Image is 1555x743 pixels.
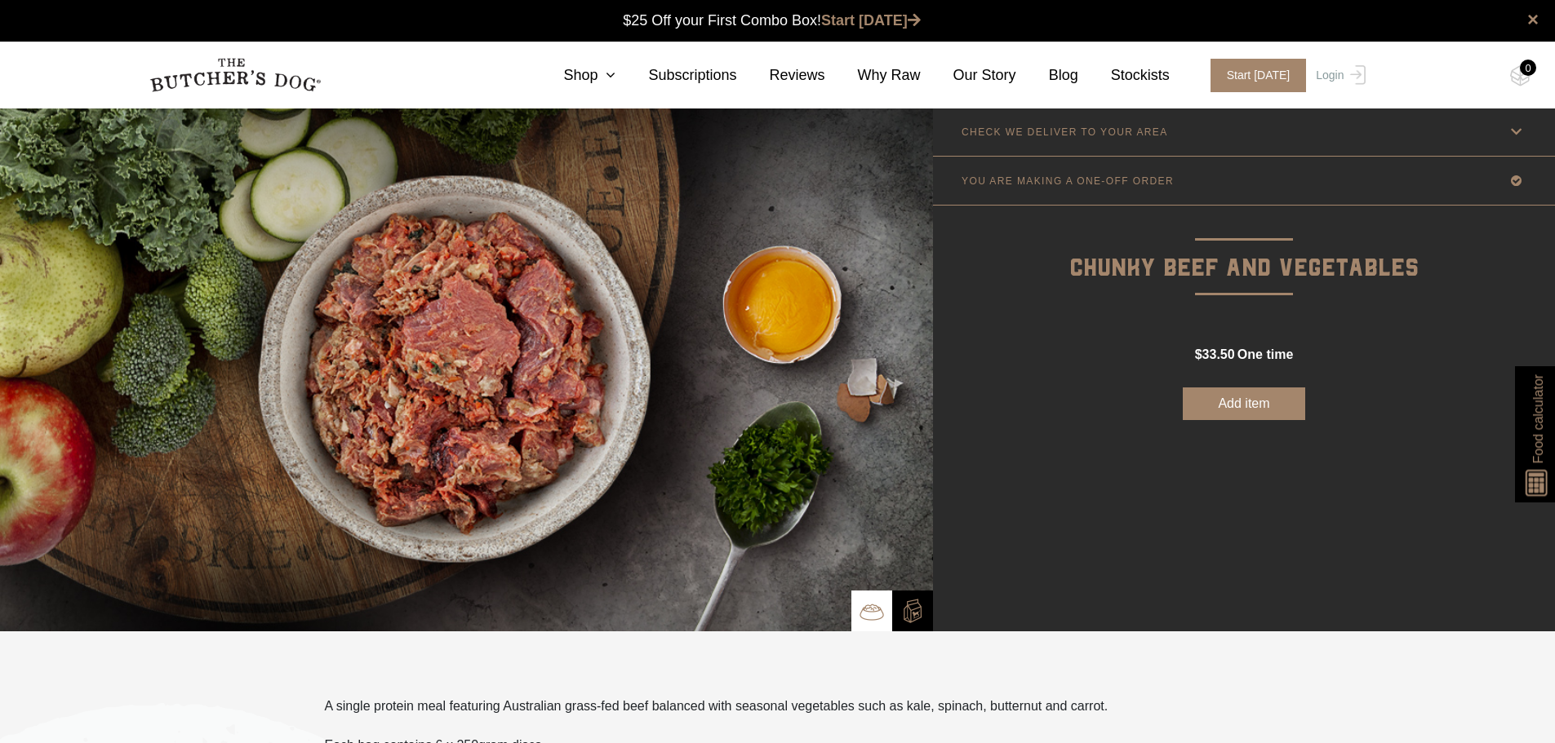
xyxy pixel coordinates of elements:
a: Start [DATE] [821,12,921,29]
a: Login [1312,59,1365,92]
a: Blog [1016,64,1078,86]
p: CHECK WE DELIVER TO YOUR AREA [962,126,1168,138]
span: $ [1195,347,1202,361]
span: Start [DATE] [1211,59,1307,92]
a: YOU ARE MAKING A ONE-OFF ORDER [933,157,1555,205]
a: CHECK WE DELIVER TO YOUR AREA [933,108,1555,156]
p: YOU ARE MAKING A ONE-OFF ORDER [962,175,1174,187]
img: TBD_Bowl.png [860,599,884,624]
a: Reviews [737,64,825,86]
span: 33.50 [1202,347,1235,361]
a: close [1527,10,1539,29]
a: Subscriptions [615,64,736,86]
a: Start [DATE] [1194,59,1313,92]
a: Our Story [921,64,1016,86]
a: Shop [531,64,615,86]
p: A single protein meal featuring Australian grass-fed beef balanced with seasonal vegetables such ... [325,697,1108,716]
a: Why Raw [825,64,921,86]
span: Food calculator [1528,374,1548,463]
div: 0 [1520,60,1536,76]
img: TBD_Build-A-Box-2.png [900,599,925,623]
button: Add item [1183,387,1305,420]
img: TBD_Cart-Empty.png [1510,65,1531,86]
a: Stockists [1078,64,1170,86]
span: one time [1237,347,1293,361]
p: Chunky Beef and Vegetables [933,206,1555,288]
